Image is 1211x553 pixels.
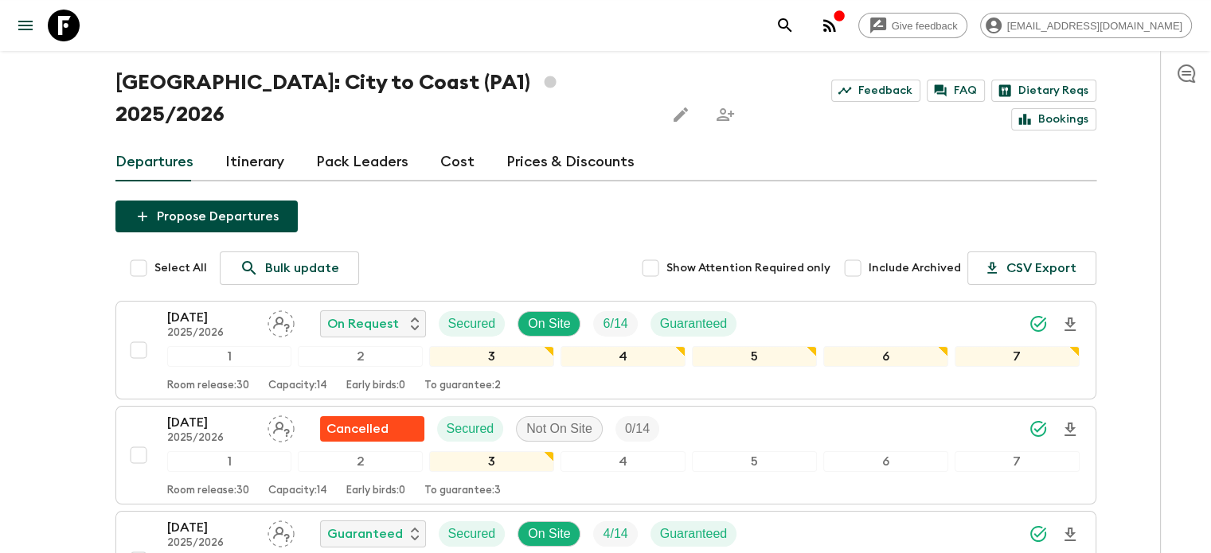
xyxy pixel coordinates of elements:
[561,346,686,367] div: 4
[506,143,635,181] a: Prices & Discounts
[980,13,1192,38] div: [EMAIL_ADDRESS][DOMAIN_NAME]
[268,525,295,538] span: Assign pack leader
[327,524,403,543] p: Guaranteed
[823,451,948,472] div: 6
[1061,525,1080,544] svg: Download Onboarding
[429,346,554,367] div: 3
[447,419,494,438] p: Secured
[1011,108,1096,130] a: Bookings
[1029,314,1048,333] svg: Synced Successfully
[439,311,506,337] div: Secured
[1029,419,1048,438] svg: Synced Successfully
[115,201,298,232] button: Propose Departures
[709,99,741,130] span: Share this itinerary
[167,327,255,340] p: 2025/2026
[769,10,801,41] button: search adventures
[858,13,967,38] a: Give feedback
[298,346,423,367] div: 2
[526,419,592,438] p: Not On Site
[518,521,580,547] div: On Site
[320,416,424,442] div: Flash Pack cancellation
[692,346,817,367] div: 5
[955,346,1080,367] div: 7
[115,143,193,181] a: Departures
[167,451,292,472] div: 1
[528,314,570,333] p: On Site
[625,419,650,438] p: 0 / 14
[927,80,985,102] a: FAQ
[346,485,405,497] p: Early birds: 0
[220,251,359,285] a: Bulk update
[327,314,399,333] p: On Request
[298,451,423,472] div: 2
[167,308,255,327] p: [DATE]
[115,406,1096,504] button: [DATE]2025/2026Assign pack leaderFlash Pack cancellationSecuredNot On SiteTrip Fill1234567Room re...
[10,10,41,41] button: menu
[869,260,961,276] span: Include Archived
[660,524,728,543] p: Guaranteed
[265,259,339,278] p: Bulk update
[439,521,506,547] div: Secured
[424,380,501,392] p: To guarantee: 2
[167,432,255,445] p: 2025/2026
[518,311,580,337] div: On Site
[593,311,637,337] div: Trip Fill
[268,380,327,392] p: Capacity: 14
[615,416,659,442] div: Trip Fill
[823,346,948,367] div: 6
[603,524,627,543] p: 4 / 14
[167,518,255,537] p: [DATE]
[268,420,295,433] span: Assign pack leader
[429,451,554,472] div: 3
[593,521,637,547] div: Trip Fill
[660,314,728,333] p: Guaranteed
[268,315,295,328] span: Assign pack leader
[440,143,475,181] a: Cost
[665,99,697,130] button: Edit this itinerary
[831,80,920,102] a: Feedback
[967,251,1096,285] button: CSV Export
[115,301,1096,399] button: [DATE]2025/2026Assign pack leaderOn RequestSecuredOn SiteTrip FillGuaranteed1234567Room release:3...
[991,80,1096,102] a: Dietary Reqs
[448,524,496,543] p: Secured
[167,537,255,550] p: 2025/2026
[666,260,830,276] span: Show Attention Required only
[167,413,255,432] p: [DATE]
[326,419,389,438] p: Cancelled
[516,416,603,442] div: Not On Site
[692,451,817,472] div: 5
[316,143,408,181] a: Pack Leaders
[154,260,207,276] span: Select All
[225,143,284,181] a: Itinerary
[1061,315,1080,334] svg: Download Onboarding
[167,380,249,392] p: Room release: 30
[561,451,686,472] div: 4
[955,451,1080,472] div: 7
[268,485,327,497] p: Capacity: 14
[424,485,501,497] p: To guarantee: 3
[115,67,652,130] h1: [GEOGRAPHIC_DATA]: City to Coast (PA1) 2025/2026
[1029,524,1048,543] svg: Synced Successfully
[167,485,249,497] p: Room release: 30
[1061,420,1080,439] svg: Download Onboarding
[998,20,1191,32] span: [EMAIL_ADDRESS][DOMAIN_NAME]
[603,314,627,333] p: 6 / 14
[448,314,496,333] p: Secured
[883,20,967,32] span: Give feedback
[346,380,405,392] p: Early birds: 0
[167,346,292,367] div: 1
[437,416,504,442] div: Secured
[528,524,570,543] p: On Site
